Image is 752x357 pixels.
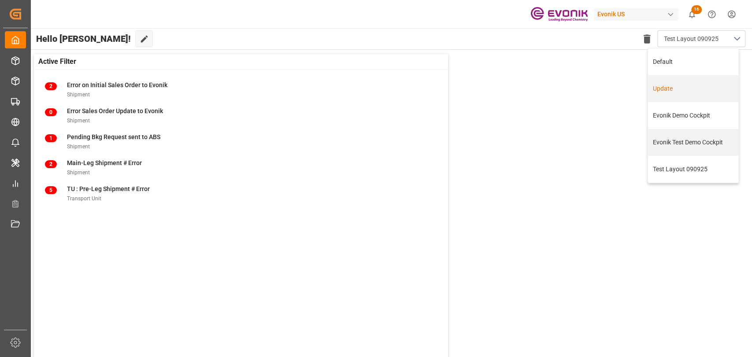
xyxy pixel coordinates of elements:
[67,92,90,98] span: Shipment
[653,138,734,147] div: Evonik Test Demo Cockpit
[67,81,167,88] span: Error on Initial Sales Order to Evonik
[45,132,437,151] a: 1Pending Bkg Request sent to ABSShipment
[702,4,722,24] button: Help Center
[664,34,719,44] span: Test Layout 090925
[594,6,682,22] button: Evonik US
[45,108,57,116] span: 0
[653,111,734,120] div: Evonik Demo Cockpit
[653,165,734,174] div: Test Layout 090925
[530,7,588,22] img: Evonik-brand-mark-Deep-Purple-RGB.jpeg_1700498283.jpeg
[653,84,734,93] div: Update
[45,134,57,142] span: 1
[691,5,702,14] span: 16
[67,133,160,140] span: Pending Bkg Request sent to ABS
[67,118,90,124] span: Shipment
[36,30,131,47] span: Hello [PERSON_NAME]!
[67,144,90,150] span: Shipment
[45,81,437,99] a: 2Error on Initial Sales Order to EvonikShipment
[67,107,163,114] span: Error Sales Order Update to Evonik
[67,169,90,176] span: Shipment
[45,107,437,125] a: 0Error Sales Order Update to EvonikShipment
[38,56,76,67] span: Active Filter
[594,8,678,21] div: Evonik US
[45,160,57,168] span: 2
[653,57,734,66] div: Default
[45,82,57,90] span: 2
[682,4,702,24] button: show 16 new notifications
[657,30,745,47] button: close menu
[45,186,57,194] span: 5
[67,159,142,166] span: Main-Leg Shipment # Error
[67,185,150,192] span: TU : Pre-Leg Shipment # Error
[45,158,437,177] a: 2Main-Leg Shipment # ErrorShipment
[67,195,101,202] span: Transport Unit
[45,184,437,203] a: 5TU : Pre-Leg Shipment # ErrorTransport Unit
